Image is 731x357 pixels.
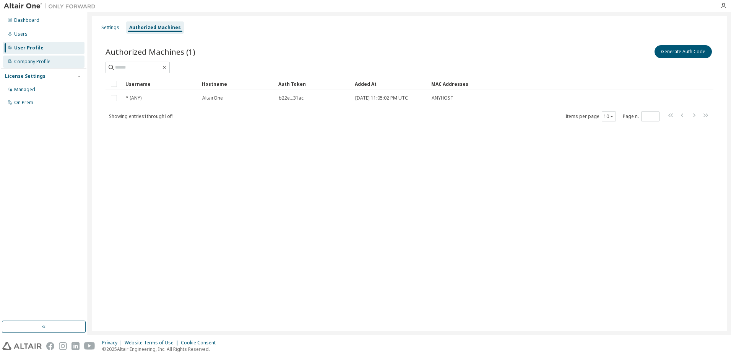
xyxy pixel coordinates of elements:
[431,78,633,90] div: MAC Addresses
[623,111,660,121] span: Page n.
[655,45,712,58] button: Generate Auth Code
[202,95,223,101] span: AltairOne
[432,95,453,101] span: ANYHOST
[46,342,54,350] img: facebook.svg
[355,78,425,90] div: Added At
[106,46,195,57] span: Authorized Machines (1)
[14,17,39,23] div: Dashboard
[2,342,42,350] img: altair_logo.svg
[604,113,614,120] button: 10
[109,113,174,120] span: Showing entries 1 through 1 of 1
[14,59,50,65] div: Company Profile
[5,73,45,79] div: License Settings
[101,25,119,31] div: Settings
[14,45,44,51] div: User Profile
[125,340,181,346] div: Website Terms of Use
[71,342,80,350] img: linkedin.svg
[126,95,141,101] span: * (ANY)
[181,340,220,346] div: Cookie Consent
[59,342,67,350] img: instagram.svg
[4,2,99,10] img: Altair One
[102,346,220,352] p: © 2025 Altair Engineering, Inc. All Rights Reserved.
[125,78,196,90] div: Username
[129,25,181,31] div: Authorized Machines
[14,87,35,93] div: Managed
[279,95,304,101] span: b22e...31ac
[14,100,33,106] div: On Prem
[84,342,95,350] img: youtube.svg
[565,111,616,121] span: Items per page
[102,340,125,346] div: Privacy
[278,78,349,90] div: Auth Token
[14,31,28,37] div: Users
[355,95,408,101] span: [DATE] 11:05:02 PM UTC
[202,78,272,90] div: Hostname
